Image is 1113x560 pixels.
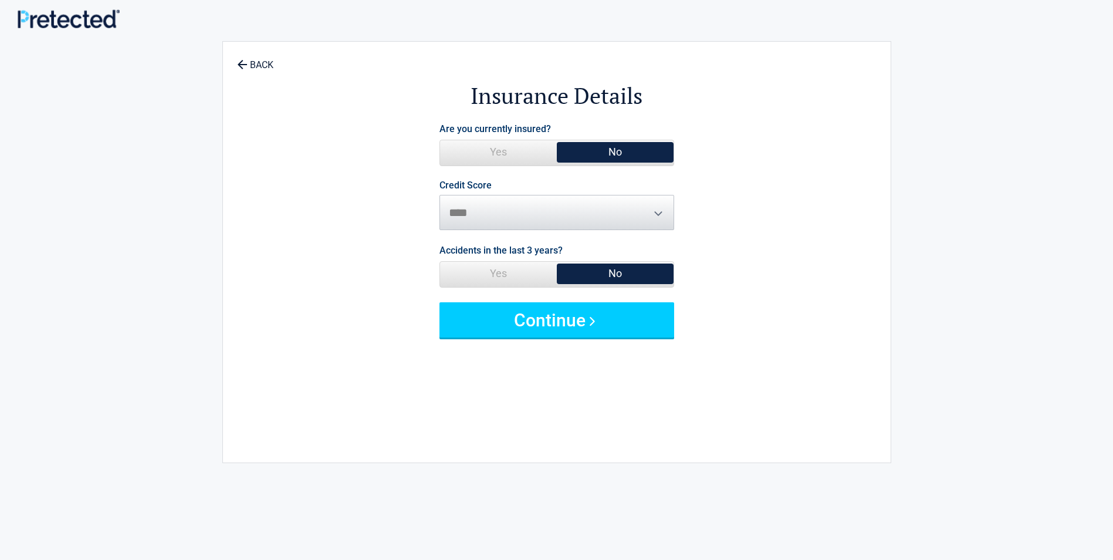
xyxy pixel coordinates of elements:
h2: Insurance Details [287,81,826,111]
a: BACK [235,49,276,70]
img: Main Logo [18,9,120,28]
label: Are you currently insured? [439,121,551,137]
label: Accidents in the last 3 years? [439,242,563,258]
span: No [557,262,674,285]
span: No [557,140,674,164]
span: Yes [440,262,557,285]
span: Yes [440,140,557,164]
label: Credit Score [439,181,492,190]
button: Continue [439,302,674,338]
